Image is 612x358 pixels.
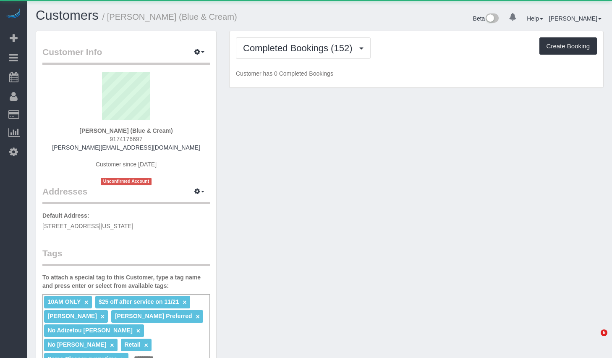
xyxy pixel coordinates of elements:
[5,8,22,20] img: Automaid Logo
[47,327,132,334] span: No Adizetou [PERSON_NAME]
[101,313,105,320] a: ×
[243,43,356,53] span: Completed Bookings (152)
[42,247,210,266] legend: Tags
[583,329,604,350] iframe: Intercom live chat
[101,178,152,185] span: Unconfirmed Account
[124,341,140,348] span: Retail
[196,313,199,320] a: ×
[102,12,237,21] small: / [PERSON_NAME] (Blue & Cream)
[47,341,106,348] span: No [PERSON_NAME]
[47,298,81,305] span: 10AM ONLY
[52,144,200,151] a: [PERSON_NAME][EMAIL_ADDRESS][DOMAIN_NAME]
[485,13,499,24] img: New interface
[183,299,186,306] a: ×
[115,313,192,319] span: [PERSON_NAME] Preferred
[110,136,143,142] span: 9174176697
[236,69,597,78] p: Customer has 0 Completed Bookings
[110,342,114,349] a: ×
[42,211,89,220] label: Default Address:
[549,15,602,22] a: [PERSON_NAME]
[42,273,210,290] label: To attach a special tag to this Customer, type a tag name and press enter or select from availabl...
[473,15,499,22] a: Beta
[79,127,173,134] strong: [PERSON_NAME] (Blue & Cream)
[236,37,371,59] button: Completed Bookings (152)
[527,15,543,22] a: Help
[601,329,607,336] span: 6
[84,299,88,306] a: ×
[47,313,97,319] span: [PERSON_NAME]
[36,8,99,23] a: Customers
[42,223,133,229] span: [STREET_ADDRESS][US_STATE]
[96,161,157,168] span: Customer since [DATE]
[136,327,140,334] a: ×
[99,298,179,305] span: $25 off after service on 11/21
[144,342,148,349] a: ×
[539,37,597,55] button: Create Booking
[42,46,210,65] legend: Customer Info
